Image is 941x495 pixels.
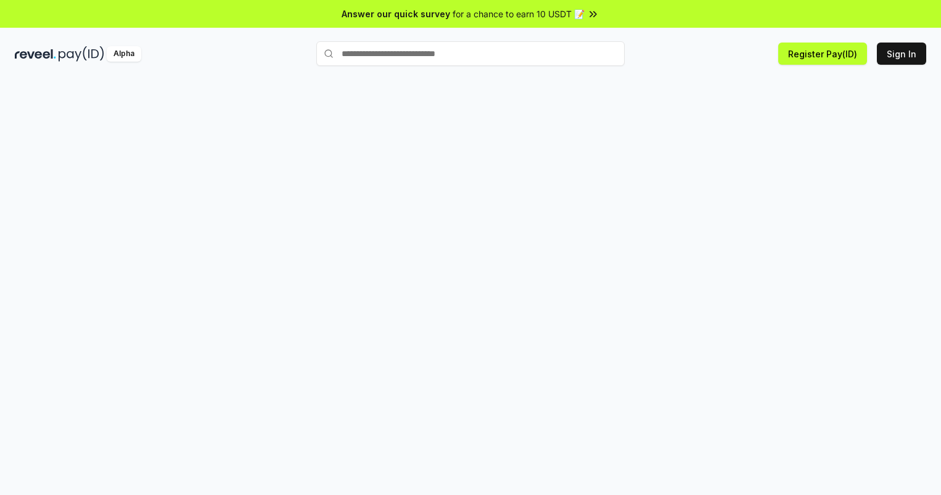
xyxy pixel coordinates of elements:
[453,7,585,20] span: for a chance to earn 10 USDT 📝
[342,7,450,20] span: Answer our quick survey
[778,43,867,65] button: Register Pay(ID)
[59,46,104,62] img: pay_id
[107,46,141,62] div: Alpha
[15,46,56,62] img: reveel_dark
[877,43,926,65] button: Sign In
